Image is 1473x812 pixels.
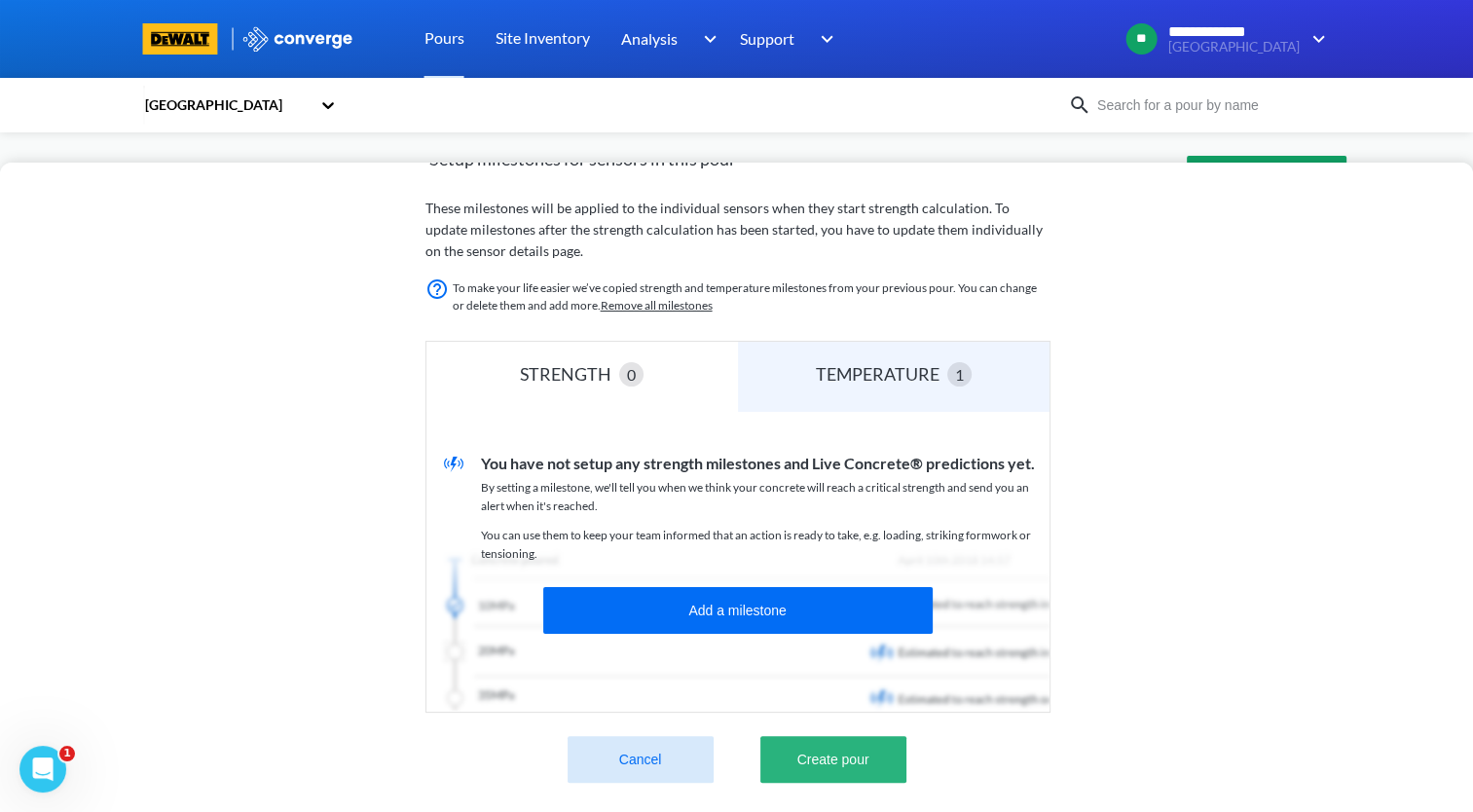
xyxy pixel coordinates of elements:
button: Add a milestone [543,587,933,634]
img: downArrow.svg [808,27,839,51]
button: Create pour [760,736,906,783]
span: Support [740,26,794,51]
a: branding logo [143,23,241,55]
span: You have not setup any strength milestones and Live Concrete® predictions yet. [481,454,1035,472]
img: logo_ewhite.svg [241,26,354,52]
span: 1 [59,746,75,761]
span: [GEOGRAPHIC_DATA] [1168,40,1300,55]
a: Remove all milestones [601,298,713,313]
p: To make your life easier we’ve copied strength and temperature milestones from your previous pour... [453,279,1049,315]
div: TEMPERATURE [816,360,947,388]
img: icon-search.svg [1068,93,1091,117]
span: 1 [955,362,964,387]
p: You can use them to keep your team informed that an action is ready to take, e.g. loading, striki... [481,527,1050,563]
iframe: Intercom live chat [19,746,66,793]
input: Search for a pour by name [1091,94,1327,116]
img: downArrow.svg [1300,27,1331,51]
button: Cancel [568,736,714,783]
img: downArrow.svg [691,27,722,51]
p: By setting a milestone, we'll tell you when we think your concrete will reach a critical strength... [481,479,1050,515]
span: Analysis [621,26,678,51]
p: These milestones will be applied to the individual sensors when they start strength calculation. ... [425,198,1049,262]
img: branding logo [143,23,218,55]
div: STRENGTH [520,360,619,388]
span: 0 [627,362,636,387]
div: [GEOGRAPHIC_DATA] [143,94,311,116]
